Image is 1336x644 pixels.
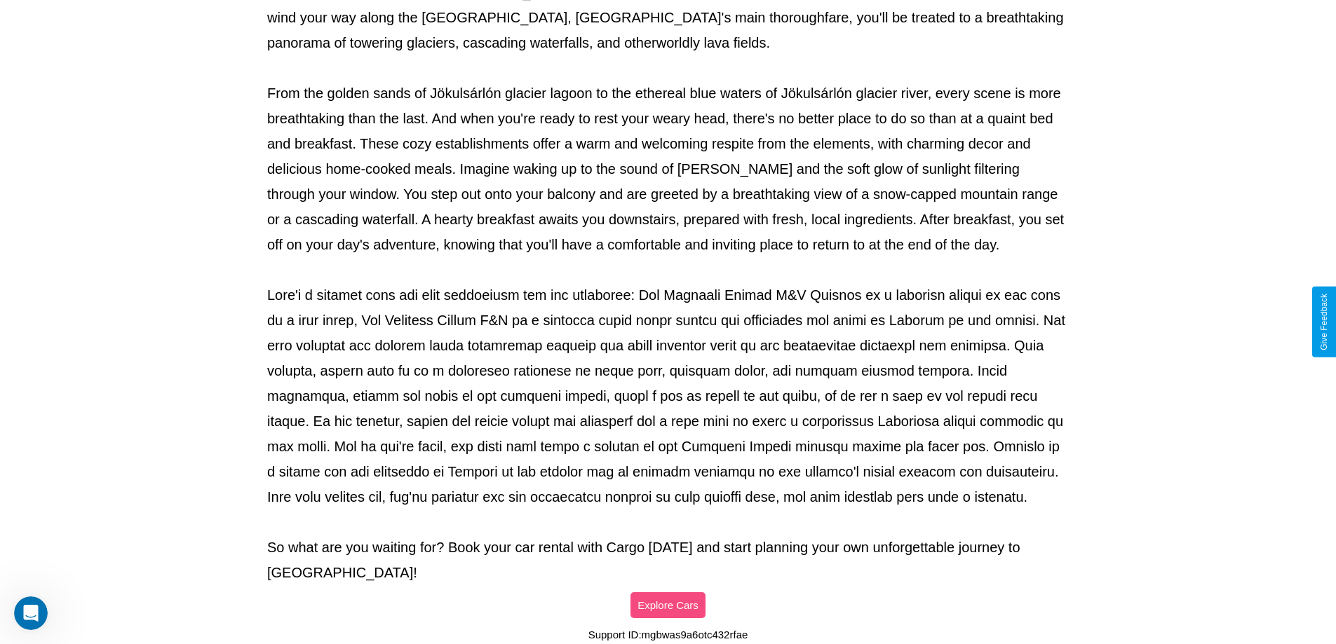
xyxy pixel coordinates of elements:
[588,625,748,644] p: Support ID: mgbwas9a6otc432rfae
[14,596,48,630] iframe: Intercom live chat
[1319,294,1329,350] div: Give Feedback
[630,592,706,618] button: Explore Cars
